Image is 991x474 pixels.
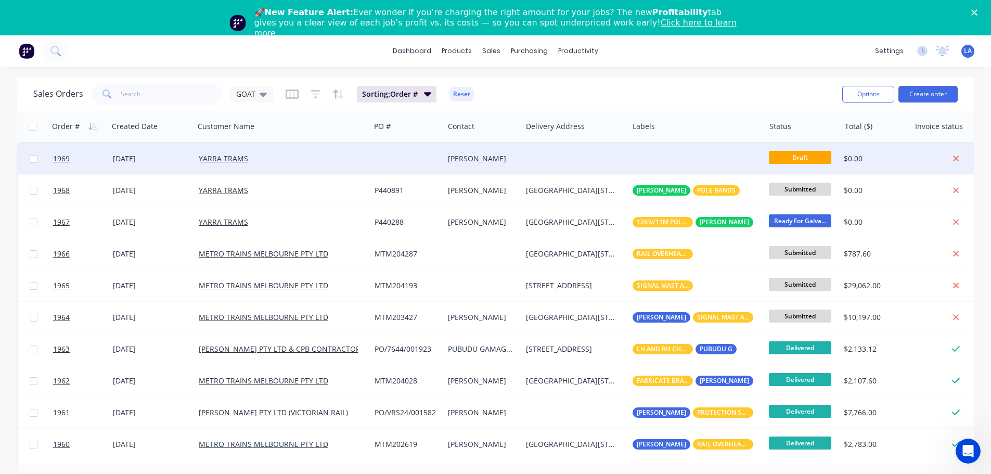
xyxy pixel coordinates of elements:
[448,407,514,418] div: [PERSON_NAME]
[229,15,246,31] img: Profile image for Team
[375,280,436,291] div: MTM204193
[633,217,753,227] button: 12KN/11M POLES[PERSON_NAME]
[700,344,732,354] span: PUBUDU G
[265,7,354,17] b: New Feature Alert:
[448,344,514,354] div: PUBUDU GAMAGEDERA
[915,121,963,132] div: Invoice status
[53,185,70,196] span: 1968
[526,376,620,386] div: [GEOGRAPHIC_DATA][STREET_ADDRESS]
[375,376,436,386] div: MTM204028
[375,249,436,259] div: MTM204287
[844,376,903,386] div: $2,107.60
[769,121,791,132] div: Status
[53,439,70,450] span: 1960
[526,217,620,227] div: [GEOGRAPHIC_DATA][STREET_ADDRESS]
[53,376,70,386] span: 1962
[113,217,190,227] div: [DATE]
[53,175,113,206] a: 1968
[199,217,248,227] a: YARRA TRAMS
[357,86,436,103] button: Sorting:Order #
[53,407,70,418] span: 1961
[448,153,514,164] div: [PERSON_NAME]
[697,439,749,450] span: RAIL OVERHEAD ITEMS
[53,238,113,270] a: 1966
[436,43,477,59] div: products
[633,249,693,259] button: RAIL OVERHEAD ITEMS
[112,121,158,132] div: Created Date
[362,89,418,99] span: Sorting: Order #
[53,397,113,428] a: 1961
[199,312,328,322] a: METRO TRAINS MELBOURNE PTY LTD
[388,43,436,59] a: dashboard
[964,46,972,56] span: LA
[199,280,328,290] a: METRO TRAINS MELBOURNE PTY LTD
[844,280,903,291] div: $29,062.00
[526,344,620,354] div: [STREET_ADDRESS]
[844,217,903,227] div: $0.00
[637,344,689,354] span: LH AND RH CHANNELS
[477,43,506,59] div: sales
[113,344,190,354] div: [DATE]
[844,344,903,354] div: $2,133.12
[700,376,749,386] span: [PERSON_NAME]
[53,249,70,259] span: 1966
[633,407,753,418] button: [PERSON_NAME]PROTECTION SCREENS
[633,185,740,196] button: [PERSON_NAME]POLE BANDS
[236,88,255,99] span: GOAT
[448,185,514,196] div: [PERSON_NAME]
[697,407,749,418] span: PROTECTION SCREENS
[375,312,436,323] div: MTM203427
[697,185,736,196] span: POLE BANDS
[526,439,620,450] div: [GEOGRAPHIC_DATA][STREET_ADDRESS]
[971,9,982,16] div: Close
[870,43,909,59] div: settings
[842,86,894,103] button: Options
[637,312,686,323] span: [PERSON_NAME]
[844,407,903,418] div: $7,766.00
[53,334,113,365] a: 1963
[113,312,190,323] div: [DATE]
[652,7,708,17] b: Profitability
[375,185,436,196] div: P440891
[199,439,328,449] a: METRO TRAINS MELBOURNE PTY LTD
[898,86,958,103] button: Create order
[113,185,190,196] div: [DATE]
[448,376,514,386] div: [PERSON_NAME]
[844,153,903,164] div: $0.00
[113,249,190,259] div: [DATE]
[769,405,831,418] span: Delivered
[769,373,831,386] span: Delivered
[769,437,831,450] span: Delivered
[53,312,70,323] span: 1964
[53,344,70,354] span: 1963
[637,280,689,291] span: SIGNAL MAST ASSEMBLY
[637,407,686,418] span: [PERSON_NAME]
[633,280,693,291] button: SIGNAL MAST ASSEMBLY
[113,407,190,418] div: [DATE]
[448,217,514,227] div: [PERSON_NAME]
[700,217,749,227] span: [PERSON_NAME]
[637,185,686,196] span: [PERSON_NAME]
[637,217,689,227] span: 12KN/11M POLES
[769,341,831,354] span: Delivered
[633,344,737,354] button: LH AND RH CHANNELSPUBUDU G
[526,249,620,259] div: [GEOGRAPHIC_DATA][STREET_ADDRESS]
[113,376,190,386] div: [DATE]
[769,183,831,196] span: Submitted
[769,310,831,323] span: Submitted
[121,84,222,105] input: Search...
[53,207,113,238] a: 1967
[526,312,620,323] div: [GEOGRAPHIC_DATA][STREET_ADDRESS]
[19,43,34,59] img: Factory
[375,439,436,450] div: MTM202619
[53,365,113,396] a: 1962
[637,376,689,386] span: FABRICATE BRACKETS
[769,214,831,227] span: Ready For Galva...
[52,121,80,132] div: Order #
[633,439,753,450] button: [PERSON_NAME]RAIL OVERHEAD ITEMS
[113,439,190,450] div: [DATE]
[526,280,620,291] div: [STREET_ADDRESS]
[199,185,248,195] a: YARRA TRAMS
[53,270,113,301] a: 1965
[449,87,474,101] button: Reset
